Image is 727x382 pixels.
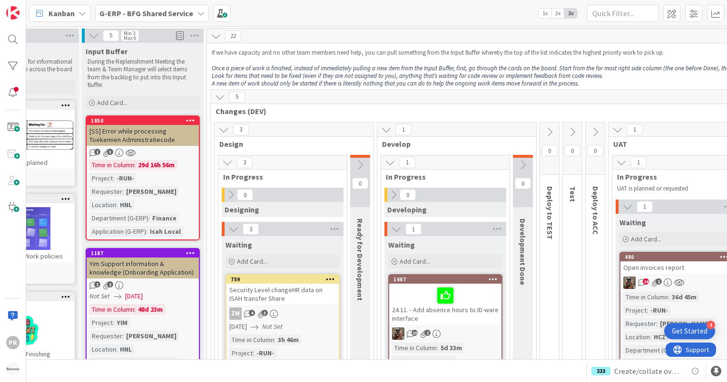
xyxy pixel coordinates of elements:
span: : [122,331,124,341]
span: Kanban [49,8,75,19]
i: Not Set [262,322,283,331]
span: 1 [630,157,647,168]
span: 1 [107,281,113,287]
span: 3 [236,157,253,168]
div: G-ERP ISAH [417,356,456,366]
div: Get Started [672,326,707,336]
div: Application (G-ERP) [623,358,680,369]
div: Location [89,344,116,354]
div: Finance [150,213,179,223]
span: Create/collate overview of Facility applications [614,365,682,377]
div: Time in Column [392,343,437,353]
div: Department (G-ERP) [89,213,148,223]
span: [DATE] [125,291,143,301]
span: : [680,358,681,369]
span: Develop [382,139,524,149]
span: 1 [405,223,422,235]
div: Isah Local [147,226,183,237]
span: : [146,226,147,237]
div: 1187Yim Support information & knowledge (Onboarding Application) [87,249,199,278]
div: 168724.11. - Add absence hours to ID-ware interface [389,275,501,325]
span: 1x [539,9,551,18]
span: 5 [103,30,119,41]
span: 2 [656,278,662,285]
span: 0 [541,145,558,156]
div: Yim Support information & knowledge (Onboarding Application) [87,258,199,278]
div: 36d 45m [669,292,699,302]
input: Quick Filter... [587,5,658,22]
span: Development Done [518,219,528,285]
span: Input Buffer [86,47,128,56]
span: 0 [352,178,368,189]
div: 1850 [91,117,199,124]
div: Project [623,305,647,315]
span: : [148,213,150,223]
div: 1187 [87,249,199,258]
span: : [148,357,150,368]
div: 759 [231,276,339,283]
span: Deploy to ACC [591,186,600,235]
img: VK [392,327,404,340]
span: 3x [564,9,577,18]
span: : [134,304,136,315]
div: 759Security Level changeHR data on ISAH transfer Share [226,275,339,305]
span: In Progress [223,172,335,181]
span: Add Card... [631,235,661,243]
span: Waiting [226,240,252,249]
span: Developing [387,205,427,214]
span: : [415,356,417,366]
span: : [116,344,118,354]
span: Deploy to TEST [545,186,555,239]
div: HCZ [651,332,668,342]
img: Visit kanbanzone.com [6,6,20,19]
div: ZM [229,307,242,320]
div: HNL [118,200,134,210]
div: 1687 [389,275,501,284]
span: : [437,343,438,353]
span: : [113,317,114,328]
span: 16 [643,278,649,285]
span: 1 [637,201,653,212]
div: Facility [150,357,177,368]
span: Test [568,186,578,202]
div: 1850 [87,116,199,125]
div: Project [89,317,113,328]
div: 1850[SS] Error while processing Toekennen Administratiecode [87,116,199,146]
span: 2x [551,9,564,18]
span: Waiting [388,240,415,249]
div: Max 6 [124,36,136,40]
div: Project [89,173,113,183]
img: avatar [6,363,20,376]
div: 1687 [393,276,501,283]
span: Add Card... [400,257,430,266]
span: 5 [229,91,245,103]
div: Requester [89,186,122,197]
span: Add Card... [97,98,128,107]
span: 0 [237,189,253,201]
span: : [650,332,651,342]
div: YIM [114,317,130,328]
span: 1 [399,157,415,168]
div: PR [6,336,20,349]
span: : [647,305,648,315]
div: [PERSON_NAME] [658,318,713,329]
span: : [656,318,658,329]
img: VK [623,277,636,289]
i: Not Set [89,292,110,300]
div: Time in Column [623,292,668,302]
span: 0 [564,145,580,156]
span: 3 [262,310,268,316]
div: Location [89,200,116,210]
span: Design [219,139,362,149]
div: [PERSON_NAME] [124,186,179,197]
span: : [668,292,669,302]
span: In Progress [386,172,498,181]
div: 4 [707,321,715,329]
span: Waiting [619,218,646,227]
div: HNL [118,344,134,354]
div: 3h 46m [275,334,301,345]
div: Requester [623,318,656,329]
div: Location [623,332,650,342]
div: Open Get Started checklist, remaining modules: 4 [664,323,715,339]
span: Ready for Development [355,219,365,301]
